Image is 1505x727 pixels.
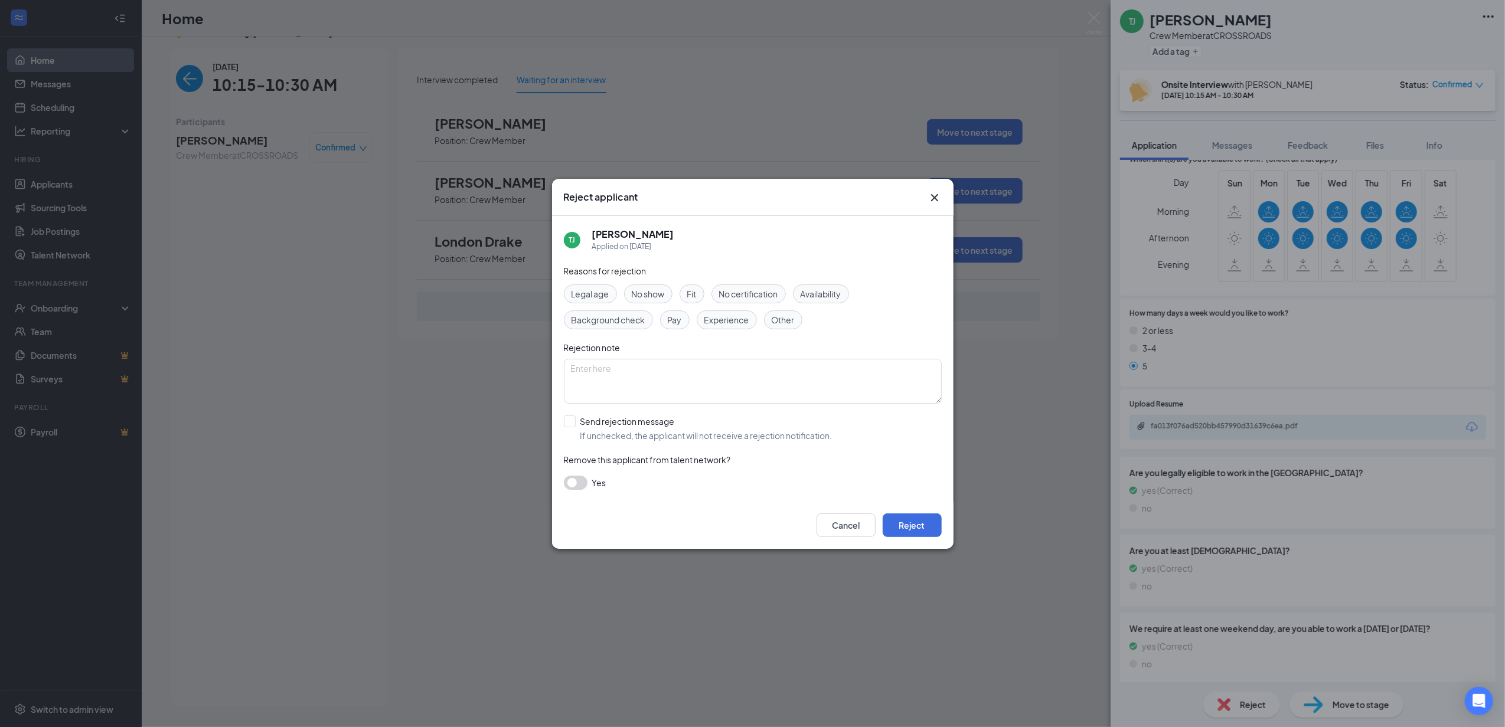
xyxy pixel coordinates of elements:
span: Remove this applicant from talent network? [564,454,731,465]
div: TJ [569,235,575,245]
h3: Reject applicant [564,191,638,204]
h5: [PERSON_NAME] [592,228,674,241]
div: Applied on [DATE] [592,241,674,253]
button: Cancel [817,513,876,537]
button: Reject [883,513,942,537]
span: Legal age [572,287,609,300]
button: Close [928,191,942,205]
span: Experience [704,313,749,326]
span: Pay [668,313,682,326]
span: No certification [719,287,778,300]
span: Reasons for rejection [564,266,647,276]
span: No show [632,287,665,300]
span: Rejection note [564,342,621,353]
span: Background check [572,313,645,326]
span: Other [772,313,795,326]
svg: Cross [928,191,942,205]
span: Fit [687,287,697,300]
span: Yes [592,476,606,490]
span: Availability [801,287,841,300]
div: Open Intercom Messenger [1465,687,1493,715]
